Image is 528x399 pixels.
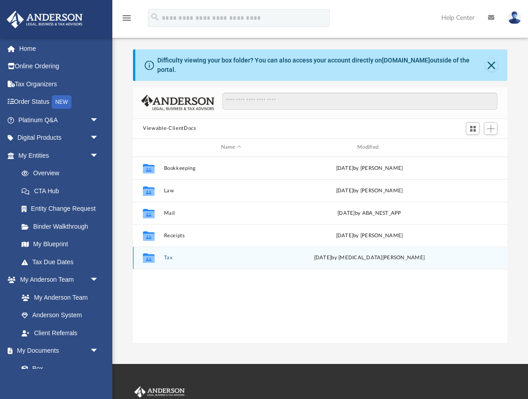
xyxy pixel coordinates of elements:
button: Tax [164,255,298,261]
a: Home [6,40,112,58]
div: [DATE] by [MEDICAL_DATA][PERSON_NAME] [302,254,437,262]
button: Add [484,122,497,135]
a: [DOMAIN_NAME] [382,57,430,64]
div: grid [133,157,507,343]
a: Order StatusNEW [6,93,112,111]
button: Viewable-ClientDocs [143,124,196,133]
span: arrow_drop_down [90,271,108,289]
a: My Anderson Teamarrow_drop_down [6,271,108,289]
div: id [441,143,504,151]
span: arrow_drop_down [90,146,108,165]
a: Anderson System [13,306,108,324]
button: Mail [164,210,298,216]
span: arrow_drop_down [90,342,108,360]
a: menu [121,17,132,23]
div: Name [164,143,298,151]
a: Overview [13,164,112,182]
a: Binder Walkthrough [13,217,112,235]
a: CTA Hub [13,182,112,200]
a: My Blueprint [13,235,108,253]
a: Client Referrals [13,324,108,342]
a: My Documentsarrow_drop_down [6,342,108,360]
a: Digital Productsarrow_drop_down [6,129,112,147]
a: Tax Organizers [6,75,112,93]
div: Difficulty viewing your box folder? You can also access your account directly on outside of the p... [157,56,485,75]
a: Platinum Q&Aarrow_drop_down [6,111,112,129]
button: Bookkeeping [164,165,298,171]
div: id [137,143,160,151]
a: My Entitiesarrow_drop_down [6,146,112,164]
img: Anderson Advisors Platinum Portal [4,11,85,28]
i: menu [121,13,132,23]
button: Law [164,187,298,193]
button: Close [485,59,498,71]
div: Modified [302,143,437,151]
span: arrow_drop_down [90,129,108,147]
button: Switch to Grid View [466,122,479,135]
span: arrow_drop_down [90,111,108,129]
input: Search files and folders [222,93,497,110]
img: User Pic [508,11,521,24]
a: Tax Due Dates [13,253,112,271]
div: NEW [52,95,71,109]
div: [DATE] by ABA_NEST_APP [302,209,437,217]
div: [DATE] by [PERSON_NAME] [302,186,437,195]
div: [DATE] by [PERSON_NAME] [302,164,437,172]
img: Anderson Advisors Platinum Portal [133,386,186,398]
a: Online Ordering [6,58,112,75]
button: Receipts [164,232,298,238]
a: My Anderson Team [13,288,103,306]
div: [DATE] by [PERSON_NAME] [302,231,437,239]
a: Entity Change Request [13,200,112,218]
i: search [150,12,160,22]
a: Box [13,359,103,377]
